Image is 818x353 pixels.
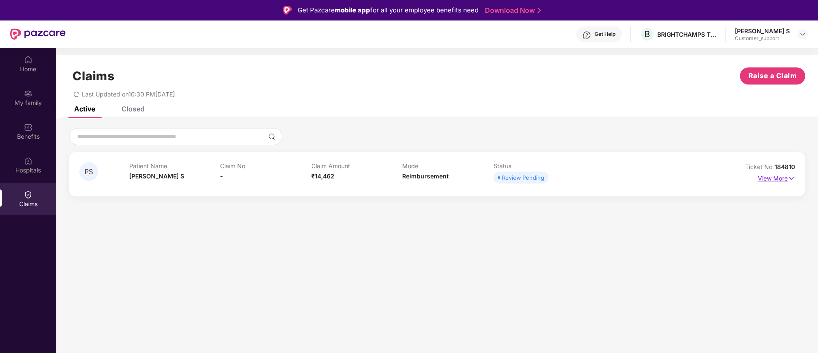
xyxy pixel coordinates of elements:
p: Claim Amount [311,162,403,169]
span: B [644,29,650,39]
p: Status [493,162,585,169]
span: Last Updated on 10:30 PM[DATE] [82,90,175,98]
img: svg+xml;base64,PHN2ZyBpZD0iSG9tZSIgeG1sbnM9Imh0dHA6Ly93d3cudzMub3JnLzIwMDAvc3ZnIiB3aWR0aD0iMjAiIG... [24,55,32,64]
img: svg+xml;base64,PHN2ZyB3aWR0aD0iMjAiIGhlaWdodD0iMjAiIHZpZXdCb3g9IjAgMCAyMCAyMCIgZmlsbD0ibm9uZSIgeG... [24,89,32,98]
p: Mode [402,162,493,169]
div: BRIGHTCHAMPS TECH PRIVATE LIMITED [657,30,717,38]
img: svg+xml;base64,PHN2ZyBpZD0iSG9zcGl0YWxzIiB4bWxucz0iaHR0cDovL3d3dy53My5vcmcvMjAwMC9zdmciIHdpZHRoPS... [24,157,32,165]
div: Active [74,105,95,113]
span: - [220,172,223,180]
img: svg+xml;base64,PHN2ZyBpZD0iQmVuZWZpdHMiIHhtbG5zPSJodHRwOi8vd3d3LnczLm9yZy8yMDAwL3N2ZyIgd2lkdGg9Ij... [24,123,32,131]
h1: Claims [73,69,114,83]
img: svg+xml;base64,PHN2ZyBpZD0iRHJvcGRvd24tMzJ4MzIiIHhtbG5zPSJodHRwOi8vd3d3LnczLm9yZy8yMDAwL3N2ZyIgd2... [799,31,806,38]
span: Raise a Claim [748,70,797,81]
img: Logo [283,6,292,15]
div: Customer_support [735,35,790,42]
strong: mobile app [335,6,370,14]
div: Get Pazcare for all your employee benefits need [298,5,479,15]
a: Download Now [485,6,538,15]
span: [PERSON_NAME] S [129,172,184,180]
img: svg+xml;base64,PHN2ZyBpZD0iSGVscC0zMngzMiIgeG1sbnM9Imh0dHA6Ly93d3cudzMub3JnLzIwMDAvc3ZnIiB3aWR0aD... [583,31,591,39]
p: Claim No [220,162,311,169]
span: redo [73,90,79,98]
div: Closed [122,105,145,113]
button: Raise a Claim [740,67,805,85]
span: Ticket No [745,163,774,170]
img: svg+xml;base64,PHN2ZyB4bWxucz0iaHR0cDovL3d3dy53My5vcmcvMjAwMC9zdmciIHdpZHRoPSIxNyIgaGVpZ2h0PSIxNy... [788,174,795,183]
span: Reimbursement [402,172,449,180]
span: PS [84,168,93,175]
img: svg+xml;base64,PHN2ZyBpZD0iQ2xhaW0iIHhtbG5zPSJodHRwOi8vd3d3LnczLm9yZy8yMDAwL3N2ZyIgd2lkdGg9IjIwIi... [24,190,32,199]
p: View More [758,172,795,183]
div: Get Help [595,31,615,38]
img: New Pazcare Logo [10,29,66,40]
div: [PERSON_NAME] S [735,27,790,35]
img: Stroke [537,6,541,15]
p: Patient Name [129,162,220,169]
span: 184810 [774,163,795,170]
img: svg+xml;base64,PHN2ZyBpZD0iU2VhcmNoLTMyeDMyIiB4bWxucz0iaHR0cDovL3d3dy53My5vcmcvMjAwMC9zdmciIHdpZH... [268,133,275,140]
div: Review Pending [502,173,544,182]
span: ₹14,462 [311,172,334,180]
